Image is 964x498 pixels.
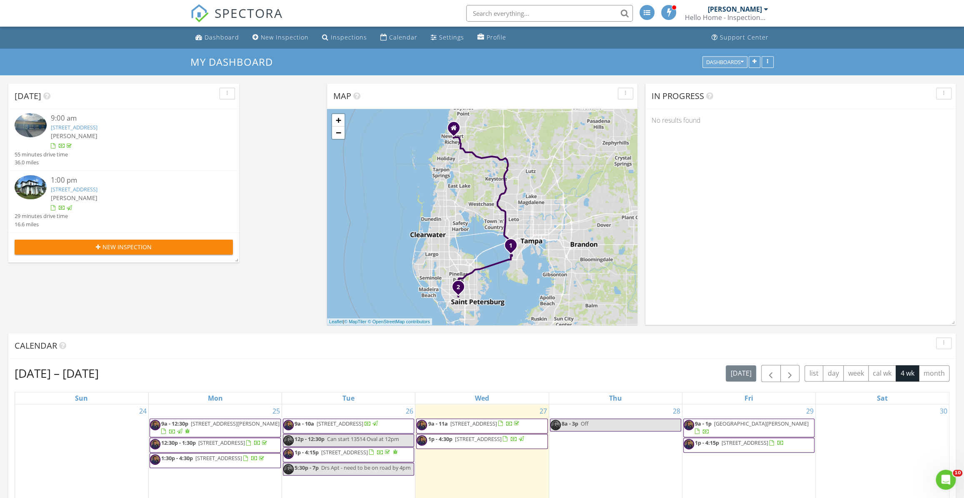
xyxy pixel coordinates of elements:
div: Dashboards [706,59,744,65]
a: Go to August 29, 2025 [804,404,815,418]
button: Next [780,365,800,382]
a: Sunday [73,392,90,404]
a: 9a - 1p [GEOGRAPHIC_DATA][PERSON_NAME] [683,419,814,437]
img: img_2616.jpeg [684,420,694,430]
input: Search everything... [466,5,633,22]
span: Off [581,420,589,427]
span: Can start 13514 Oval at 12pm [327,435,399,443]
a: 9a - 12:30p [STREET_ADDRESS][PERSON_NAME] [161,420,280,435]
div: [PERSON_NAME] [708,5,762,13]
div: New Inspection [261,33,309,41]
a: 9:00 am [STREET_ADDRESS] [PERSON_NAME] 55 minutes drive time 36.0 miles [15,113,233,166]
span: [STREET_ADDRESS] [455,435,501,443]
span: New Inspection [102,243,152,251]
span: 1:30p - 4:30p [161,454,193,462]
div: Support Center [720,33,769,41]
a: Go to August 25, 2025 [271,404,282,418]
a: © MapTiler [344,319,367,324]
div: 36.0 miles [15,159,68,166]
div: 29 minutes drive time [15,212,68,220]
span: [PERSON_NAME] [51,194,97,202]
button: list [804,365,823,382]
div: 9:00 am [51,113,215,124]
a: [STREET_ADDRESS] [51,124,97,131]
span: 9a - 1p [695,420,712,427]
iframe: Intercom live chat [936,470,956,490]
span: [GEOGRAPHIC_DATA][PERSON_NAME] [714,420,809,427]
div: 1500 49th St N , St. Petersburg, FL 33710 [458,287,463,292]
img: img_2616.jpeg [684,439,694,449]
a: 1:00 pm [STREET_ADDRESS] [PERSON_NAME] 29 minutes drive time 16.6 miles [15,175,233,228]
div: Inspections [331,33,367,41]
a: 9a - 12:30p [STREET_ADDRESS][PERSON_NAME] [150,419,281,437]
span: 1p - 4:30p [428,435,452,443]
a: 9a - 10a [STREET_ADDRESS] [283,419,414,434]
a: Wednesday [473,392,491,404]
a: Saturday [875,392,889,404]
span: 1p - 4:15p [295,448,319,456]
div: Profile [487,33,506,41]
span: 9a - 11a [428,420,447,427]
a: Tuesday [341,392,356,404]
img: The Best Home Inspection Software - Spectora [190,4,209,22]
img: img_2616.jpeg [150,420,160,430]
span: [STREET_ADDRESS] [198,439,245,446]
div: 16.6 miles [15,221,68,228]
span: 10 [953,470,962,476]
img: 9353250%2Fcover_photos%2FkoYl6P6B5XksD2rfLjQD%2Fsmall.jpg [15,175,47,199]
a: Leaflet [329,319,343,324]
span: [STREET_ADDRESS][PERSON_NAME] [191,420,280,427]
a: My Dashboard [190,55,280,69]
a: Profile [474,30,509,45]
a: 1p - 4:30p [STREET_ADDRESS] [428,435,525,443]
img: 9318067%2Fcover_photos%2FHfORsHnE77FI44QpKfpJ%2Fsmall.jpg [15,113,47,137]
a: Support Center [708,30,772,45]
a: SPECTORA [190,11,283,29]
div: Settings [439,33,464,41]
img: img_2616.jpeg [417,435,427,446]
a: 1p - 4:15p [STREET_ADDRESS] [683,438,814,453]
img: img_2616.jpeg [283,448,294,459]
a: 1p - 4:30p [STREET_ADDRESS] [416,434,547,449]
a: 1p - 4:15p [STREET_ADDRESS] [695,439,784,446]
button: [DATE] [726,365,756,382]
img: img_2616.jpeg [150,454,160,465]
a: Go to August 24, 2025 [137,404,148,418]
img: img_2616.jpeg [550,420,561,430]
img: img_2616.jpeg [283,420,294,430]
span: 1p - 4:15p [695,439,719,446]
a: 1:30p - 4:30p [STREET_ADDRESS] [161,454,266,462]
button: 4 wk [896,365,919,382]
a: Monday [206,392,224,404]
button: day [823,365,844,382]
span: 12:30p - 1:30p [161,439,196,446]
div: No results found [645,109,956,131]
a: Thursday [607,392,624,404]
div: 3902 S West Shore Blvd, Tampa, FL 33611 [511,245,516,250]
span: Calendar [15,340,57,351]
a: 9a - 11a [STREET_ADDRESS] [416,419,547,434]
div: 1:00 pm [51,175,215,186]
button: week [843,365,869,382]
span: 12p - 12:30p [295,435,325,443]
div: 6015 MONTANA AVENUE, NEW PORT RICHEY FL 34653 [454,128,459,133]
a: 1p - 4:15p [STREET_ADDRESS] [283,447,414,462]
img: img_2616.jpeg [150,439,160,449]
button: Dashboards [702,56,747,68]
img: img_2616.jpeg [283,435,294,446]
span: [DATE] [15,90,41,102]
span: [STREET_ADDRESS] [195,454,242,462]
a: Friday [743,392,755,404]
img: img_2616.jpeg [417,420,427,430]
h2: [DATE] – [DATE] [15,365,99,382]
a: © OpenStreetMap contributors [368,319,430,324]
a: 9a - 11a [STREET_ADDRESS] [428,420,520,427]
a: New Inspection [249,30,312,45]
a: Inspections [319,30,370,45]
span: SPECTORA [215,4,283,22]
a: Go to August 27, 2025 [538,404,549,418]
button: Previous [761,365,781,382]
a: 12:30p - 1:30p [STREET_ADDRESS] [161,439,269,446]
button: cal wk [868,365,897,382]
span: [STREET_ADDRESS] [321,448,368,456]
